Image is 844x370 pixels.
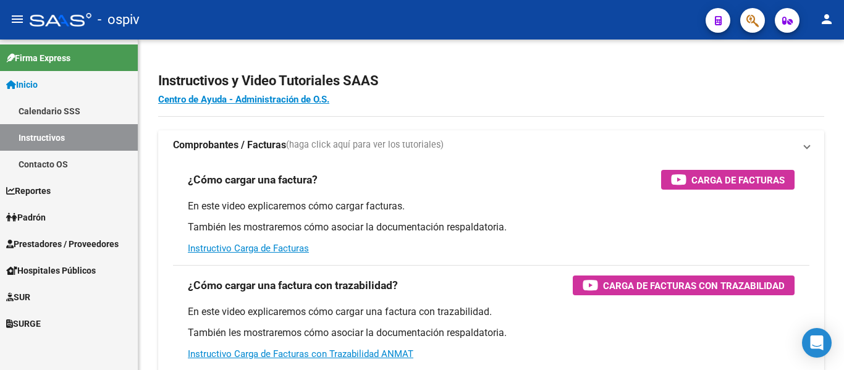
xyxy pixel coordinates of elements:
p: También les mostraremos cómo asociar la documentación respaldatoria. [188,326,795,340]
span: - ospiv [98,6,140,33]
span: SUR [6,290,30,304]
p: En este video explicaremos cómo cargar facturas. [188,200,795,213]
span: Padrón [6,211,46,224]
span: Carga de Facturas con Trazabilidad [603,278,785,293]
span: Prestadores / Proveedores [6,237,119,251]
a: Instructivo Carga de Facturas con Trazabilidad ANMAT [188,348,413,359]
mat-icon: menu [10,12,25,27]
span: Hospitales Públicos [6,264,96,277]
a: Centro de Ayuda - Administración de O.S. [158,94,329,105]
h2: Instructivos y Video Tutoriales SAAS [158,69,824,93]
p: En este video explicaremos cómo cargar una factura con trazabilidad. [188,305,795,319]
span: Inicio [6,78,38,91]
p: También les mostraremos cómo asociar la documentación respaldatoria. [188,221,795,234]
h3: ¿Cómo cargar una factura? [188,171,318,188]
span: (haga click aquí para ver los tutoriales) [286,138,444,152]
span: Firma Express [6,51,70,65]
strong: Comprobantes / Facturas [173,138,286,152]
span: SURGE [6,317,41,330]
button: Carga de Facturas con Trazabilidad [573,275,795,295]
div: Open Intercom Messenger [802,328,832,358]
mat-expansion-panel-header: Comprobantes / Facturas(haga click aquí para ver los tutoriales) [158,130,824,160]
span: Carga de Facturas [691,172,785,188]
a: Instructivo Carga de Facturas [188,243,309,254]
button: Carga de Facturas [661,170,795,190]
span: Reportes [6,184,51,198]
h3: ¿Cómo cargar una factura con trazabilidad? [188,277,398,294]
mat-icon: person [819,12,834,27]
